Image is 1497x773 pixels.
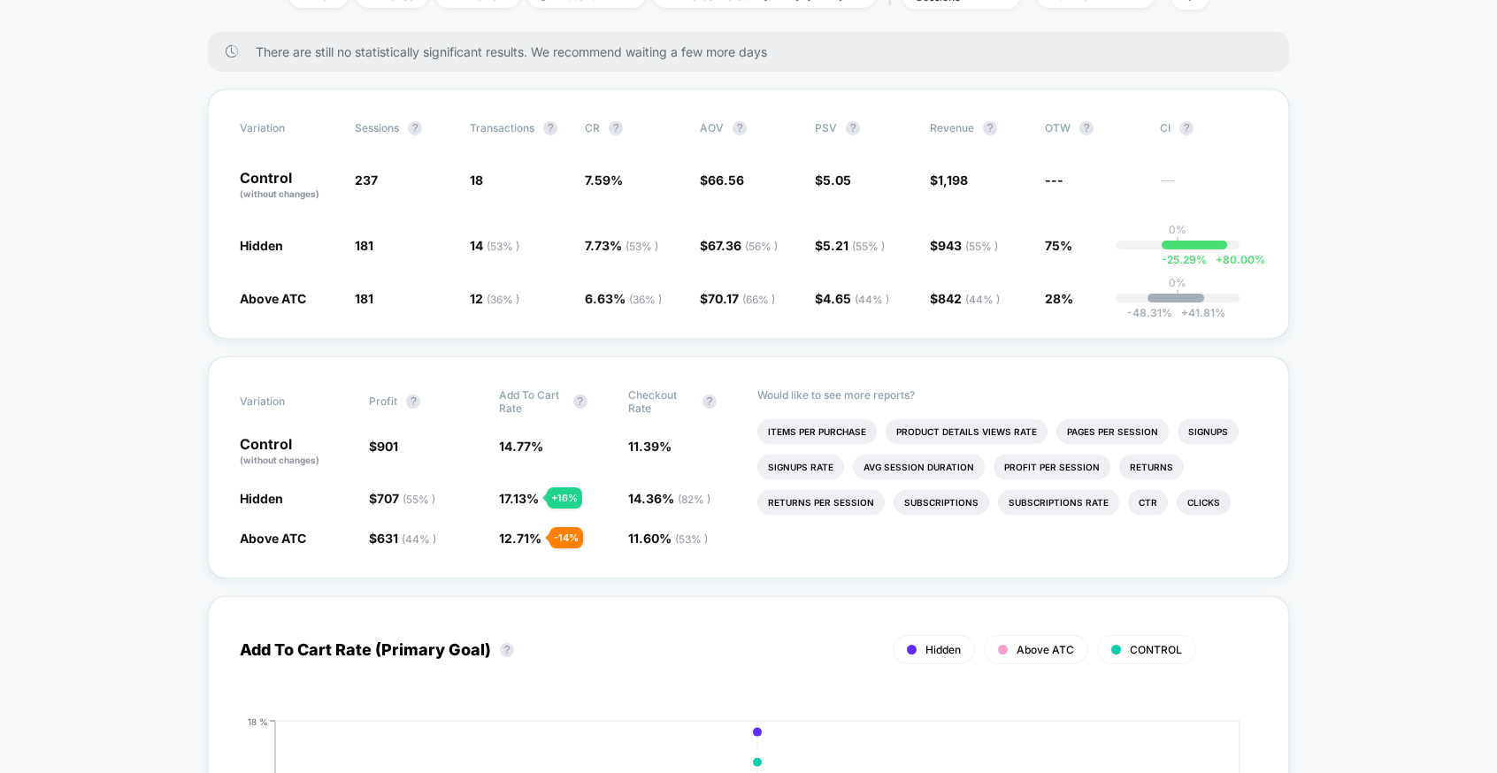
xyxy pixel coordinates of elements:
[377,491,435,506] span: 707
[240,388,337,415] span: Variation
[547,487,582,509] div: + 16 %
[487,240,519,253] span: ( 53 % )
[585,121,600,134] span: CR
[470,121,534,134] span: Transactions
[369,439,398,454] span: $
[487,293,519,306] span: ( 36 % )
[240,238,283,253] span: Hidden
[938,291,1000,306] span: 842
[1130,643,1182,656] span: CONTROL
[1079,121,1094,135] button: ?
[240,531,306,546] span: Above ATC
[823,238,885,253] span: 5.21
[355,121,399,134] span: Sessions
[938,238,998,253] span: 943
[1216,253,1223,266] span: +
[1045,172,1063,188] span: ---
[402,532,436,546] span: ( 44 % )
[626,240,658,253] span: ( 53 % )
[499,388,564,415] span: Add To Cart Rate
[700,121,724,134] span: AOV
[543,121,557,135] button: ?
[609,121,623,135] button: ?
[240,291,306,306] span: Above ATC
[757,455,844,479] li: Signups Rate
[240,491,283,506] span: Hidden
[628,491,710,506] span: 14.36 %
[240,171,337,201] p: Control
[403,493,435,506] span: ( 55 % )
[742,293,775,306] span: ( 66 % )
[1176,236,1179,249] p: |
[855,293,889,306] span: ( 44 % )
[628,388,694,415] span: Checkout Rate
[1177,490,1231,515] li: Clicks
[1017,643,1074,656] span: Above ATC
[700,238,778,253] span: $
[930,238,998,253] span: $
[240,121,337,135] span: Variation
[1160,175,1257,201] span: ---
[549,527,583,548] div: - 14 %
[499,439,543,454] span: 14.77 %
[815,238,885,253] span: $
[573,394,587,409] button: ?
[757,490,885,515] li: Returns Per Session
[930,172,968,188] span: $
[628,439,672,454] span: 11.39 %
[1207,253,1265,266] span: 80.00 %
[256,44,1254,59] span: There are still no statistically significant results. We recommend waiting a few more days
[700,291,775,306] span: $
[708,172,744,188] span: 66.56
[1045,238,1072,253] span: 75%
[983,121,997,135] button: ?
[1181,306,1188,319] span: +
[757,388,1257,402] p: Would like to see more reports?
[408,121,422,135] button: ?
[823,172,851,188] span: 5.05
[500,643,514,657] button: ?
[355,238,373,253] span: 181
[585,291,662,306] span: 6.63 %
[355,291,373,306] span: 181
[823,291,889,306] span: 4.65
[628,531,708,546] span: 11.60 %
[965,240,998,253] span: ( 55 % )
[470,172,483,188] span: 18
[938,172,968,188] span: 1,198
[886,419,1048,444] li: Product Details Views Rate
[965,293,1000,306] span: ( 44 % )
[1128,490,1168,515] li: Ctr
[1176,289,1179,302] p: |
[1045,291,1073,306] span: 28%
[708,238,778,253] span: 67.36
[994,455,1110,479] li: Profit Per Session
[369,394,397,408] span: Profit
[240,437,351,467] p: Control
[815,172,851,188] span: $
[1169,276,1186,289] p: 0%
[1119,455,1184,479] li: Returns
[377,531,436,546] span: 631
[406,394,420,409] button: ?
[1056,419,1169,444] li: Pages Per Session
[1169,223,1186,236] p: 0%
[930,291,1000,306] span: $
[708,291,775,306] span: 70.17
[894,490,989,515] li: Subscriptions
[248,716,268,726] tspan: 18 %
[377,439,398,454] span: 901
[240,188,319,199] span: (without changes)
[930,121,974,134] span: Revenue
[745,240,778,253] span: ( 56 % )
[585,238,658,253] span: 7.73 %
[1179,121,1194,135] button: ?
[757,419,877,444] li: Items Per Purchase
[240,455,319,465] span: (without changes)
[355,172,378,188] span: 237
[853,455,985,479] li: Avg Session Duration
[369,491,435,506] span: $
[925,643,961,656] span: Hidden
[678,493,710,506] span: ( 82 % )
[499,491,539,506] span: 17.13 %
